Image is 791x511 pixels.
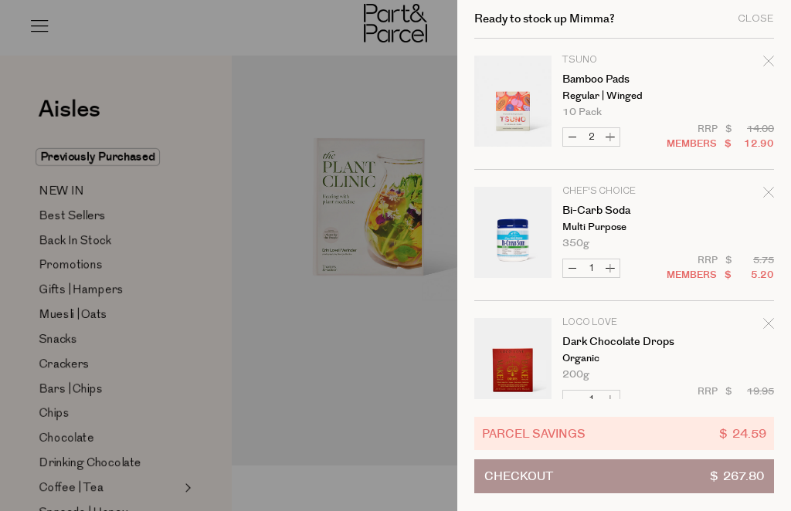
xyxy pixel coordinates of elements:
[562,187,682,196] p: Chef's Choice
[763,316,774,337] div: Remove Dark Chocolate Drops
[562,318,682,327] p: Loco Love
[763,53,774,74] div: Remove Bamboo Pads
[562,370,589,380] span: 200g
[474,459,774,493] button: Checkout$ 267.80
[482,425,586,442] span: Parcel Savings
[562,91,682,101] p: Regular | Winged
[562,239,589,249] span: 350g
[582,259,601,277] input: QTY Bi-Carb Soda
[562,56,682,65] p: Tsuno
[763,184,774,205] div: Remove Bi-Carb Soda
[738,14,774,24] div: Close
[562,107,602,117] span: 10 pack
[562,337,682,347] a: Dark Chocolate Drops
[719,425,766,442] span: $ 24.59
[710,460,764,492] span: $ 267.80
[562,74,682,85] a: Bamboo Pads
[562,222,682,232] p: Multi Purpose
[582,128,601,146] input: QTY Bamboo Pads
[562,205,682,216] a: Bi-Carb Soda
[474,13,615,25] h2: Ready to stock up Mimma?
[582,391,601,408] input: QTY Dark Chocolate Drops
[484,460,553,492] span: Checkout
[562,354,682,364] p: Organic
